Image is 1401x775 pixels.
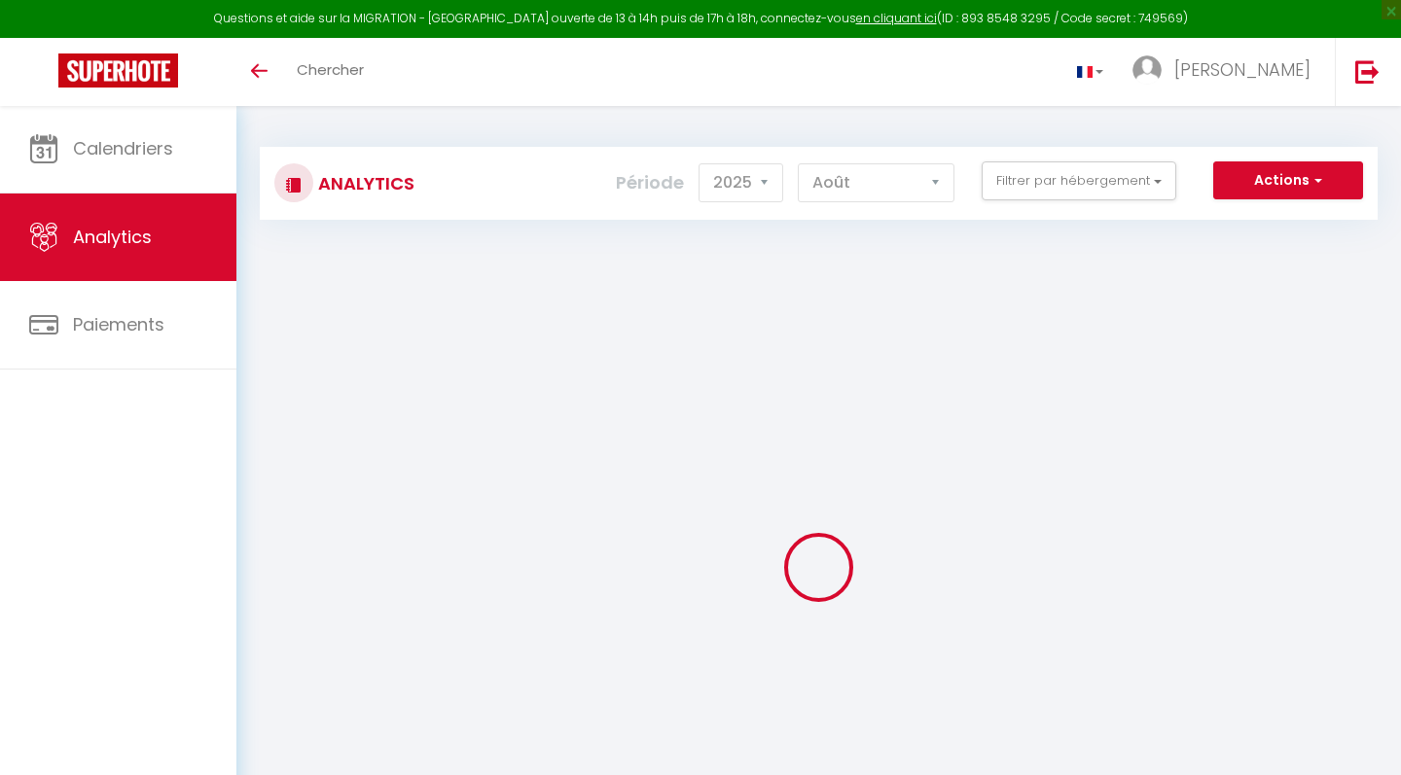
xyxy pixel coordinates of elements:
[1213,161,1363,200] button: Actions
[282,38,378,106] a: Chercher
[1118,38,1335,106] a: ... [PERSON_NAME]
[1132,55,1162,85] img: ...
[58,53,178,88] img: Super Booking
[616,161,684,204] label: Période
[1174,57,1311,82] span: [PERSON_NAME]
[856,10,937,26] a: en cliquant ici
[73,312,164,336] span: Paiements
[982,161,1176,200] button: Filtrer par hébergement
[73,136,173,160] span: Calendriers
[73,225,152,249] span: Analytics
[313,161,414,205] h3: Analytics
[1355,59,1380,84] img: logout
[297,59,364,80] span: Chercher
